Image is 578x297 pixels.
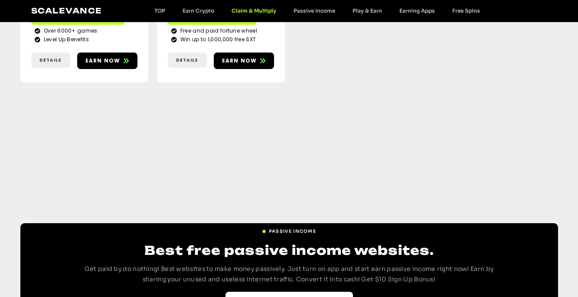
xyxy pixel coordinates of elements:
[77,53,137,69] a: Earn now
[146,7,489,14] nav: Menu
[444,7,489,14] a: Free Spins
[31,53,70,68] a: Details
[146,7,174,14] a: TOP
[262,224,316,234] a: Passive Income
[269,228,316,234] span: Passive Income
[31,6,102,15] a: Scalevance
[174,7,223,14] a: Earn Crypto
[176,57,198,63] span: Details
[42,27,98,35] span: Over 6000+ games
[391,7,444,14] a: Earning Apps
[168,53,207,68] a: Details
[344,7,391,14] a: Play & Earn
[42,36,89,43] span: Level Up Benefits
[222,57,257,65] span: Earn now
[178,36,256,43] span: Win up to 1,000,000 free SXT
[214,53,274,69] a: Earn now
[39,57,62,63] span: Details
[178,27,257,35] span: Free and paid fortune wheel
[223,7,285,14] a: Claim & Multiply
[81,264,497,285] p: Get paid by do nothing! Best websites to make money passively. Just turn on app and start earn pa...
[81,242,497,259] h2: Best free passive income websites.
[85,57,121,65] span: Earn now
[285,7,344,14] a: Passive Income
